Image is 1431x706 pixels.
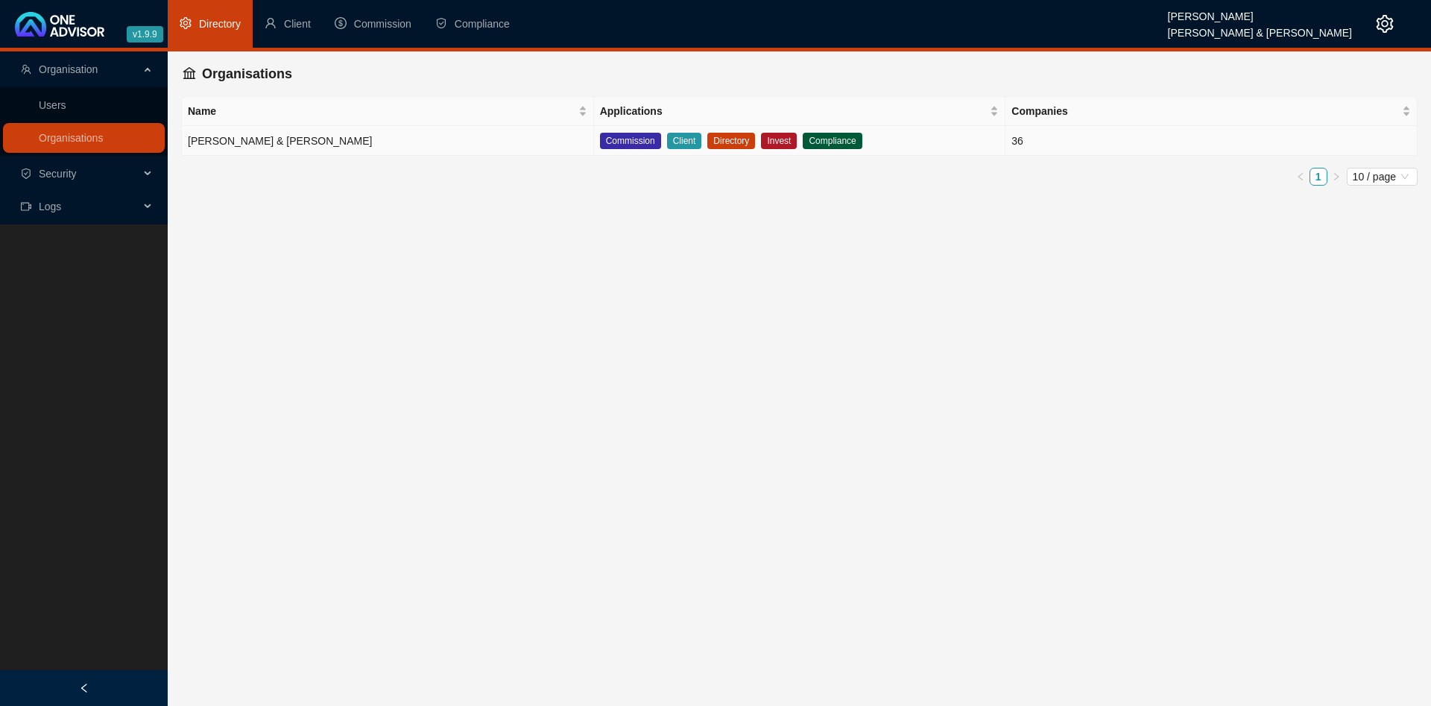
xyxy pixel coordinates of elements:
[1292,168,1310,186] li: Previous Page
[335,17,347,29] span: dollar
[600,103,988,119] span: Applications
[79,683,89,693] span: left
[199,18,241,30] span: Directory
[1005,126,1418,156] td: 36
[21,168,31,179] span: safety-certificate
[180,17,192,29] span: setting
[188,103,575,119] span: Name
[15,12,104,37] img: 2df55531c6924b55f21c4cf5d4484680-logo-light.svg
[21,64,31,75] span: team
[1296,172,1305,181] span: left
[202,66,292,81] span: Organisations
[1168,20,1352,37] div: [PERSON_NAME] & [PERSON_NAME]
[600,133,661,149] span: Commission
[1168,4,1352,20] div: [PERSON_NAME]
[39,99,66,111] a: Users
[1327,168,1345,186] button: right
[1347,168,1418,186] div: Page Size
[455,18,510,30] span: Compliance
[182,97,594,126] th: Name
[707,133,755,149] span: Directory
[1005,97,1418,126] th: Companies
[1327,168,1345,186] li: Next Page
[1332,172,1341,181] span: right
[39,132,103,144] a: Organisations
[183,66,196,80] span: bank
[761,133,797,149] span: Invest
[1292,168,1310,186] button: left
[1011,103,1399,119] span: Companies
[39,63,98,75] span: Organisation
[803,133,862,149] span: Compliance
[127,26,163,42] span: v1.9.9
[594,97,1006,126] th: Applications
[1353,168,1412,185] span: 10 / page
[182,126,594,156] td: [PERSON_NAME] & [PERSON_NAME]
[354,18,411,30] span: Commission
[39,201,61,212] span: Logs
[21,201,31,212] span: video-camera
[265,17,277,29] span: user
[667,133,702,149] span: Client
[1310,168,1327,185] a: 1
[284,18,311,30] span: Client
[1310,168,1327,186] li: 1
[435,17,447,29] span: safety
[1376,15,1394,33] span: setting
[39,168,77,180] span: Security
